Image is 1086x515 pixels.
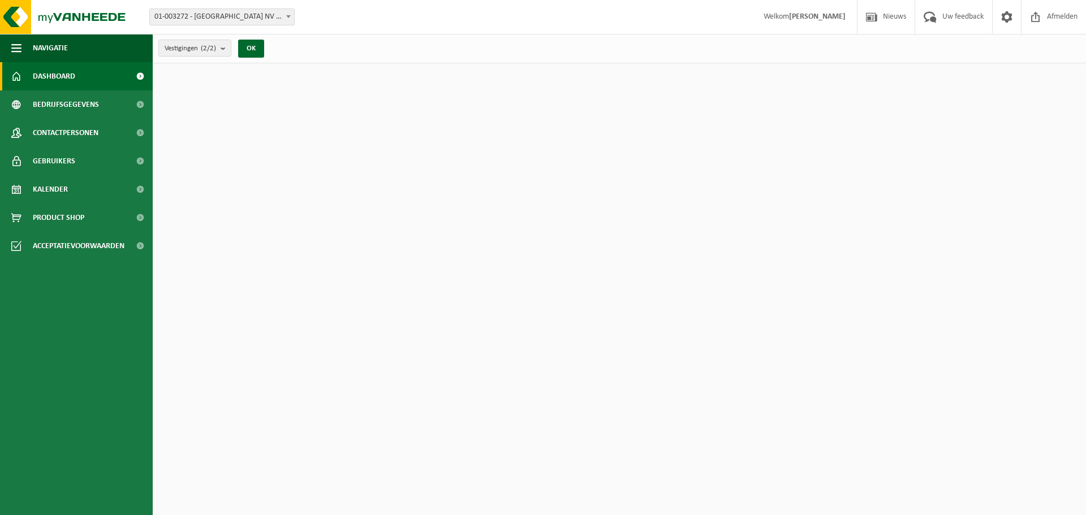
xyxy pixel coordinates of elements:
[33,119,98,147] span: Contactpersonen
[238,40,264,58] button: OK
[149,8,295,25] span: 01-003272 - BELGOSUC NV - BEERNEM
[789,12,846,21] strong: [PERSON_NAME]
[33,62,75,90] span: Dashboard
[158,40,231,57] button: Vestigingen(2/2)
[33,90,99,119] span: Bedrijfsgegevens
[150,9,294,25] span: 01-003272 - BELGOSUC NV - BEERNEM
[33,232,124,260] span: Acceptatievoorwaarden
[33,34,68,62] span: Navigatie
[165,40,216,57] span: Vestigingen
[33,204,84,232] span: Product Shop
[33,175,68,204] span: Kalender
[33,147,75,175] span: Gebruikers
[201,45,216,52] count: (2/2)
